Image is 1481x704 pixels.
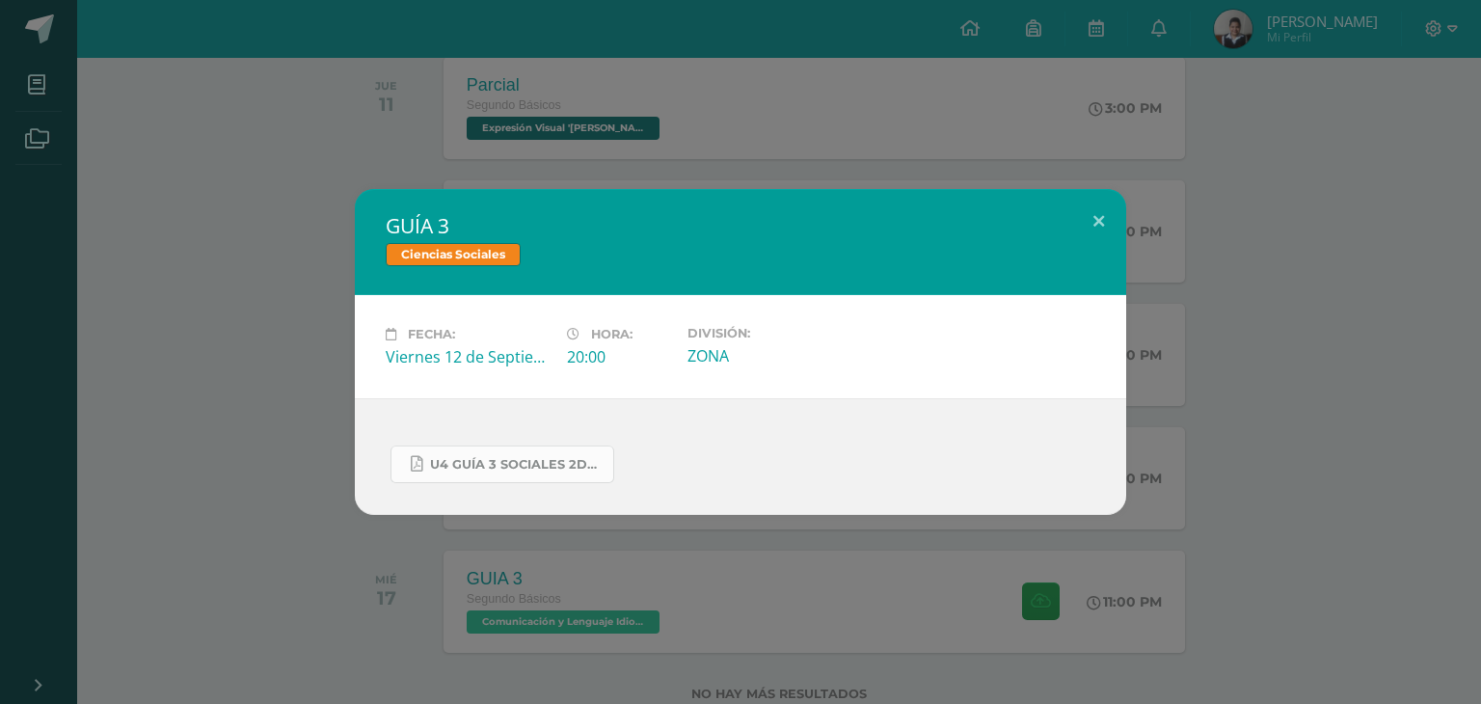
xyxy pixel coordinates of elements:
button: Close (Esc) [1071,189,1126,255]
div: 20:00 [567,346,672,367]
span: Fecha: [408,327,455,341]
span: Ciencias Sociales [386,243,521,266]
label: División: [687,326,853,340]
span: U4 GUÍA 3 SOCIALES 2DO.pdf [430,457,604,473]
span: Hora: [591,327,633,341]
a: U4 GUÍA 3 SOCIALES 2DO.pdf [390,446,614,483]
div: ZONA [687,345,853,366]
h2: GUÍA 3 [386,212,1095,239]
div: Viernes 12 de Septiembre [386,346,552,367]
